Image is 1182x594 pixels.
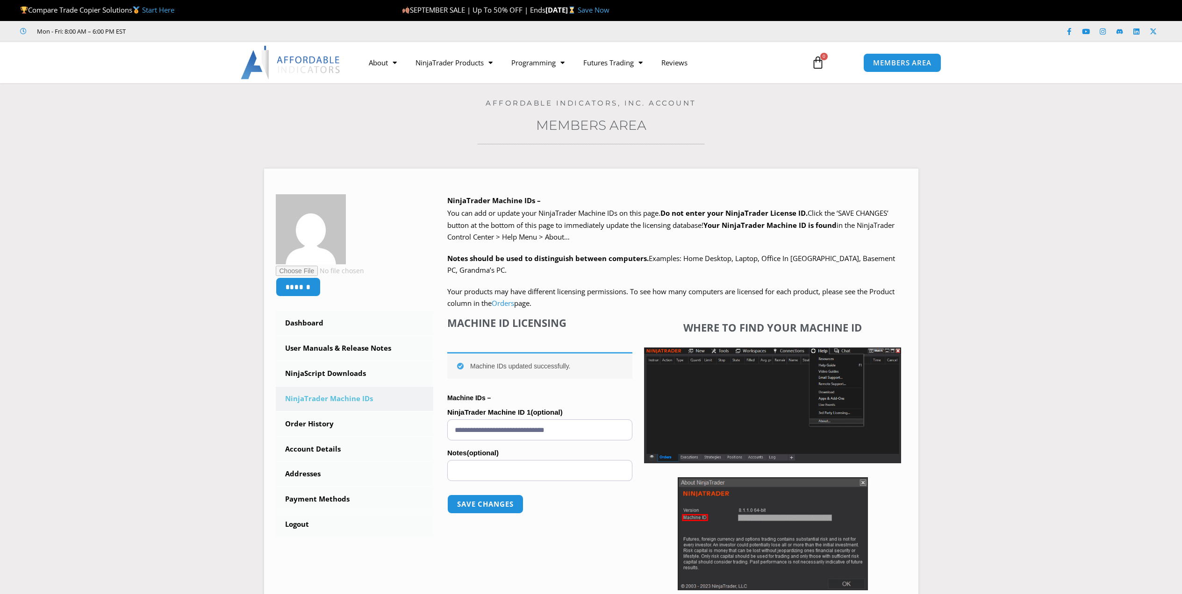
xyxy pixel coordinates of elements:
[486,99,696,107] a: Affordable Indicators, Inc. Account
[678,477,868,590] img: Screenshot 2025-01-17 114931 | Affordable Indicators – NinjaTrader
[276,437,434,461] a: Account Details
[578,5,609,14] a: Save Now
[536,117,646,133] a: Members Area
[359,52,406,73] a: About
[359,52,801,73] nav: Menu
[703,220,837,230] strong: Your NinjaTrader Machine ID is found
[276,512,434,537] a: Logout
[241,46,341,79] img: LogoAI | Affordable Indicators – NinjaTrader
[276,336,434,361] a: User Manuals & Release Notes
[447,254,895,275] span: Examples: Home Desktop, Laptop, Office In [GEOGRAPHIC_DATA], Basement PC, Grandma’s PC.
[530,408,562,416] span: (optional)
[276,194,346,264] img: 9b2630c855ecd6bbda452dfe39ba49eecda51a17839ea026bb15b65e39d49156
[492,298,514,308] a: Orders
[21,7,28,14] img: 🏆
[276,487,434,511] a: Payment Methods
[402,7,409,14] img: 🍂
[447,352,632,379] div: Machine IDs updated successfully.
[447,394,491,402] strong: Machine IDs –
[276,462,434,486] a: Addresses
[406,52,502,73] a: NinjaTrader Products
[660,208,808,218] b: Do not enter your NinjaTrader License ID.
[447,495,523,514] button: Save changes
[139,27,279,36] iframe: Customer reviews powered by Trustpilot
[447,208,660,218] span: You can add or update your NinjaTrader Machine IDs on this page.
[276,311,434,537] nav: Account pages
[276,311,434,335] a: Dashboard
[447,446,632,460] label: Notes
[568,7,575,14] img: ⌛
[863,53,941,72] a: MEMBERS AREA
[35,26,126,37] span: Mon - Fri: 8:00 AM – 6:00 PM EST
[133,7,140,14] img: 🥇
[502,52,574,73] a: Programming
[574,52,652,73] a: Futures Trading
[402,5,545,14] span: SEPTEMBER SALE | Up To 50% OFF | Ends
[142,5,174,14] a: Start Here
[20,5,174,14] span: Compare Trade Copier Solutions
[644,321,901,333] h4: Where to find your Machine ID
[447,208,895,241] span: Click the ‘SAVE CHANGES’ button at the bottom of this page to immediately update the licensing da...
[276,361,434,386] a: NinjaScript Downloads
[820,53,828,60] span: 0
[873,59,931,66] span: MEMBERS AREA
[797,49,838,76] a: 0
[467,449,499,457] span: (optional)
[447,287,895,308] span: Your products may have different licensing permissions. To see how many computers are licensed fo...
[276,387,434,411] a: NinjaTrader Machine IDs
[447,196,541,205] b: NinjaTrader Machine IDs –
[447,317,632,329] h4: Machine ID Licensing
[447,254,649,263] strong: Notes should be used to distinguish between computers.
[276,412,434,436] a: Order History
[652,52,697,73] a: Reviews
[447,405,632,419] label: NinjaTrader Machine ID 1
[644,347,901,463] img: Screenshot 2025-01-17 1155544 | Affordable Indicators – NinjaTrader
[545,5,578,14] strong: [DATE]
